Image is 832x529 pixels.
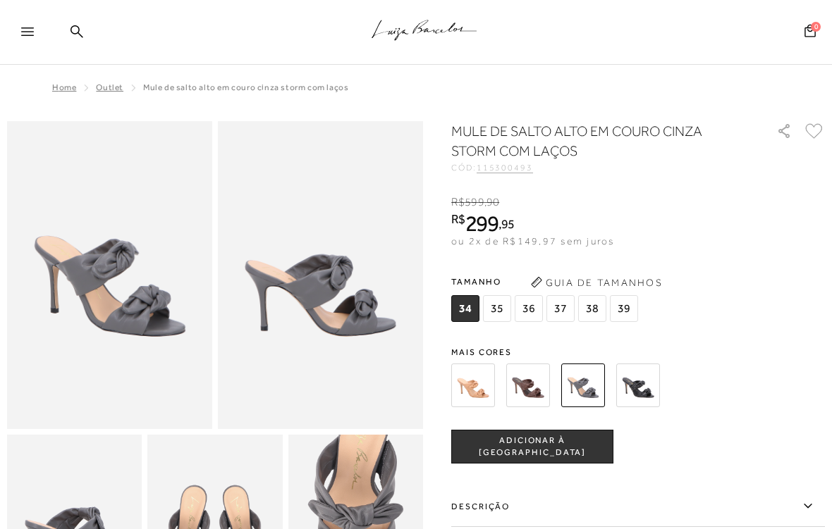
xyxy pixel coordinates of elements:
button: Guia de Tamanhos [526,271,667,294]
span: 35 [483,295,511,322]
img: image [7,121,212,429]
span: 36 [515,295,543,322]
span: ADICIONAR À [GEOGRAPHIC_DATA] [452,435,613,459]
a: Home [52,82,76,92]
span: ou 2x de R$149,97 sem juros [451,235,614,247]
i: , [484,196,500,209]
span: Tamanho [451,271,642,292]
span: 34 [451,295,479,322]
span: 37 [546,295,575,322]
span: MULE DE SALTO ALTO EM COURO CINZA STORM COM LAÇOS [143,82,348,92]
span: Mais cores [451,348,825,356]
span: 599 [465,196,484,209]
img: MULE DE SALTO ALTO EM COURO BEGE COM LAÇOS [451,363,495,407]
label: Descrição [451,486,825,527]
button: ADICIONAR À [GEOGRAPHIC_DATA] [451,430,613,463]
span: 0 [811,22,821,32]
h1: MULE DE SALTO ALTO EM COURO CINZA STORM COM LAÇOS [451,121,716,161]
img: MULE DE SALTO ALTO EM COURO PRETO COM LAÇOS [616,363,660,407]
span: 95 [501,216,515,231]
span: 90 [487,196,499,209]
span: 299 [465,211,498,236]
i: R$ [451,196,465,209]
img: MULE DE SALTO ALTO EM COURO CINZA STORM COM LAÇOS [561,363,605,407]
span: 38 [578,295,606,322]
img: MULE DE SALTO ALTO EM COURO CAFÉ COM LAÇOS [506,363,550,407]
span: 39 [610,295,638,322]
div: CÓD: [451,163,733,172]
button: 0 [800,23,820,42]
i: R$ [451,213,465,225]
a: Outlet [96,82,123,92]
i: , [498,218,515,230]
img: image [218,121,423,429]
